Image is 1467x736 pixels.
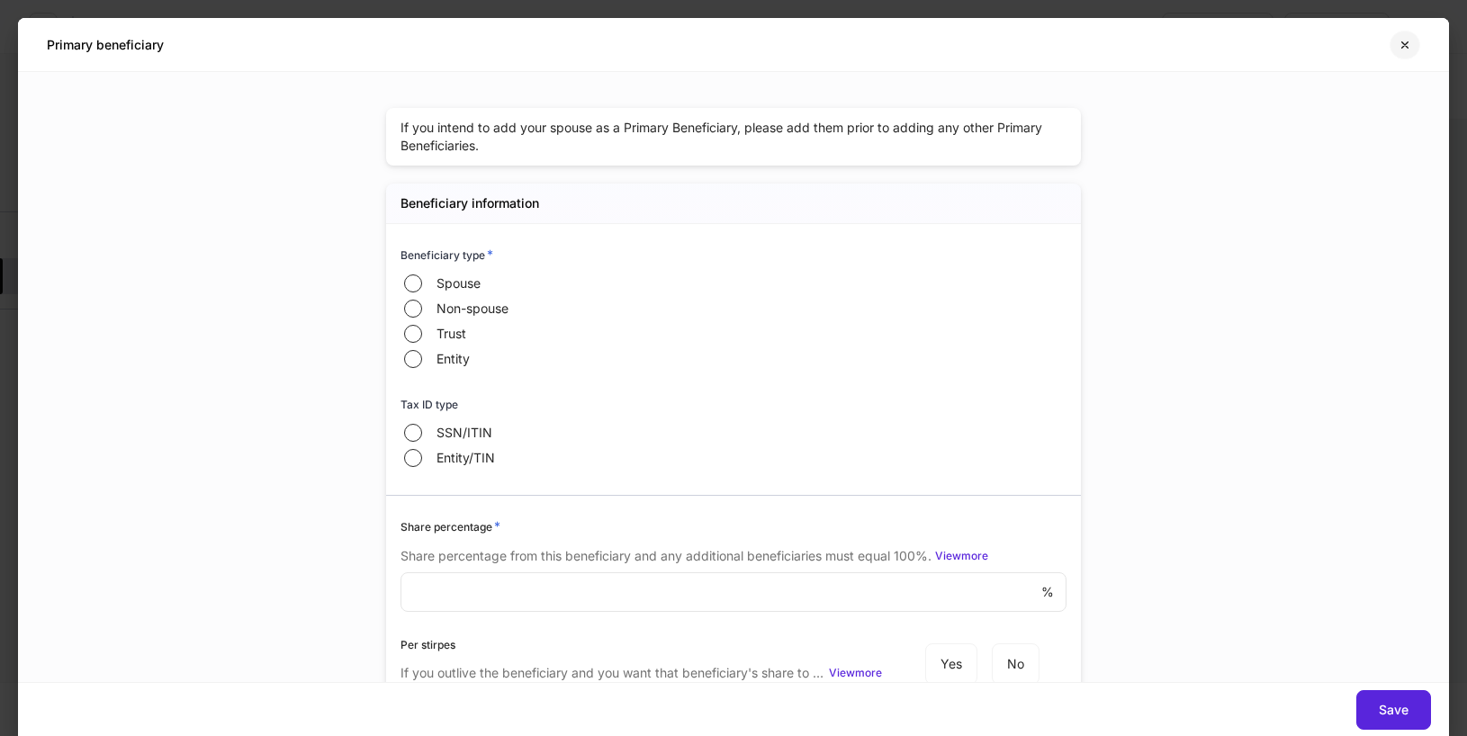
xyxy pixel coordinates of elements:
[400,396,458,413] h6: Tax ID type
[386,108,1081,166] div: If you intend to add your spouse as a Primary Beneficiary, please add them prior to adding any ot...
[1356,690,1431,730] button: Save
[400,664,825,682] p: If you outlive the beneficiary and you want that beneficiary's share to go to his or her descenda...
[436,449,495,467] span: Entity/TIN
[829,668,882,678] div: View more
[436,300,508,318] span: Non-spouse
[47,36,164,54] h5: Primary beneficiary
[400,572,1066,612] div: %
[436,325,466,343] span: Trust
[436,274,481,292] span: Spouse
[400,246,493,264] h6: Beneficiary type
[400,517,1066,535] div: Share percentage
[935,547,988,565] button: Viewmore
[829,664,882,682] button: Viewmore
[400,194,539,212] h5: Beneficiary information
[436,424,492,442] span: SSN/ITIN
[436,350,470,368] span: Entity
[1379,704,1408,716] div: Save
[400,547,931,565] p: Share percentage from this beneficiary and any additional beneficiaries must equal 100%.
[400,636,882,653] div: Per stirpes
[935,551,988,561] div: View more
